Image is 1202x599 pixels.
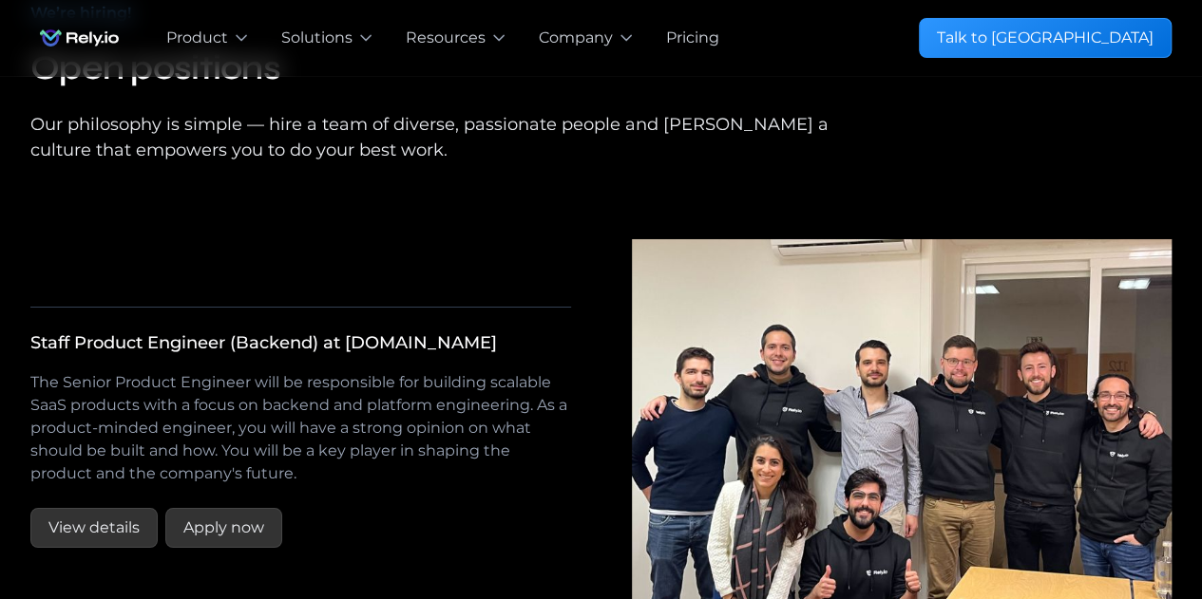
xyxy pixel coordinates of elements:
[539,27,613,49] div: Company
[30,371,571,485] p: The Senior Product Engineer will be responsible for building scalable SaaS products with a focus ...
[165,508,282,548] a: Apply now
[30,330,497,356] div: Staff Product Engineer (Backend) at [DOMAIN_NAME]
[30,19,128,57] img: Rely.io logo
[166,27,228,49] div: Product
[406,27,486,49] div: Resources
[281,27,353,49] div: Solutions
[183,516,264,539] div: Apply now
[919,18,1172,58] a: Talk to [GEOGRAPHIC_DATA]
[937,27,1154,49] div: Talk to [GEOGRAPHIC_DATA]
[30,19,128,57] a: home
[666,27,719,49] a: Pricing
[30,508,158,548] a: View details
[30,112,867,163] div: Our philosophy is simple — hire a team of diverse, passionate people and [PERSON_NAME] a culture ...
[1077,474,1175,572] iframe: Chatbot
